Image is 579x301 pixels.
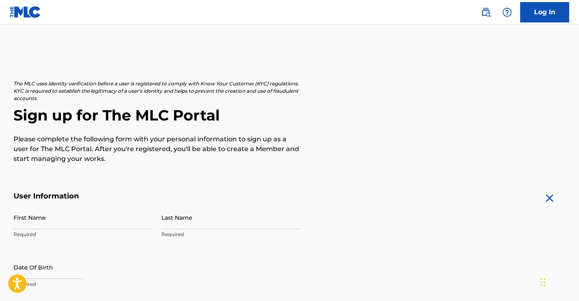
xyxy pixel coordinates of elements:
p: Required [13,231,152,238]
h2: Sign up for The MLC Portal [13,106,566,125]
img: help [502,7,512,17]
img: search [481,7,491,17]
a: Public Search [478,4,494,20]
p: Required [13,281,152,288]
iframe: Chat Widget [538,262,579,301]
h5: User Information [13,192,300,201]
a: Log In [520,2,569,22]
div: Help [499,4,515,20]
p: Please complete the following form with your personal information to sign up as a user for The ML... [13,134,300,164]
p: The MLC uses identity verification before a user is registered to comply with Know Your Customer ... [13,80,300,102]
p: Required [161,231,300,238]
img: close [543,192,556,205]
div: Drag [541,270,545,294]
img: MLC Logo [10,6,41,18]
